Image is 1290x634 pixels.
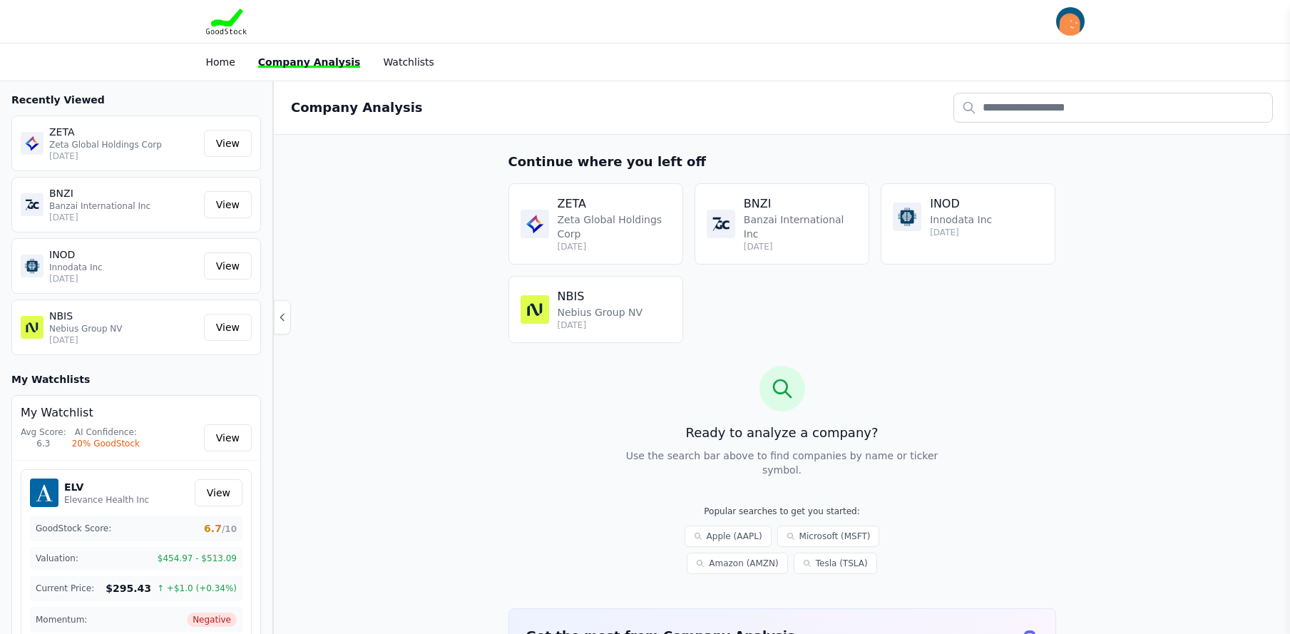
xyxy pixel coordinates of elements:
[508,152,1056,172] h3: Continue where you left off
[49,309,198,323] p: NBIS
[49,334,198,346] p: [DATE]
[36,583,94,594] span: Current Price:
[36,523,111,534] span: GoodStock Score:
[106,581,151,595] span: $295.43
[49,212,198,223] p: [DATE]
[49,323,198,334] p: Nebius Group NV
[206,9,247,34] img: Goodstock Logo
[49,200,198,212] p: Banzai International Inc
[204,314,252,341] a: View
[49,125,198,139] p: ZETA
[695,183,869,265] a: BNZI BNZI Banzai International Inc [DATE]
[204,130,252,157] a: View
[11,372,90,387] h3: My Watchlists
[744,195,857,213] h4: BNZI
[49,186,198,200] p: BNZI
[36,553,78,564] span: Valuation:
[64,480,149,494] h5: ELV
[558,195,671,213] h4: ZETA
[72,438,140,449] div: 20% GoodStock
[258,56,361,68] a: Company Analysis
[685,526,772,547] a: Apple (AAPL)
[30,479,58,507] img: ELV
[521,295,549,324] img: NBIS
[707,210,735,238] img: BNZI
[744,213,857,241] p: Banzai International Inc
[1056,7,1085,36] img: invitee
[157,583,237,594] span: ↑ +$1.0 (+0.34%)
[521,210,549,238] img: ZETA
[21,404,252,421] h4: My Watchlist
[49,247,198,262] p: INOD
[558,213,671,241] p: Zeta Global Holdings Corp
[383,56,434,68] a: Watchlists
[206,56,235,68] a: Home
[21,316,43,339] img: NBIS
[64,494,149,506] p: Elevance Health Inc
[558,288,643,305] h4: NBIS
[794,553,877,574] a: Tesla (TSLA)
[21,426,66,438] div: Avg Score:
[195,479,242,506] a: View
[893,203,921,231] img: INOD
[21,255,43,277] img: INOD
[744,241,857,252] p: [DATE]
[49,262,198,273] p: Innodata Inc
[881,183,1055,265] a: INOD INOD Innodata Inc [DATE]
[558,241,671,252] p: [DATE]
[204,191,252,218] a: View
[72,426,140,438] div: AI Confidence:
[204,424,252,451] a: View
[558,319,643,331] p: [DATE]
[158,553,237,564] span: $454.97 - $513.09
[930,227,992,238] p: [DATE]
[21,193,43,216] img: BNZI
[508,183,683,265] a: ZETA ZETA Zeta Global Holdings Corp [DATE]
[558,305,643,319] p: Nebius Group NV
[930,195,992,213] h4: INOD
[204,521,237,536] span: 6.7
[222,524,237,534] span: /10
[21,438,66,449] div: 6.3
[291,98,423,118] h2: Company Analysis
[687,553,787,574] a: Amazon (AMZN)
[187,613,237,627] span: Negative
[508,276,683,343] a: NBIS NBIS Nebius Group NV [DATE]
[777,526,880,547] a: Microsoft (MSFT)
[623,449,942,477] p: Use the search bar above to find companies by name or ticker symbol.
[508,423,1056,443] h3: Ready to analyze a company?
[634,506,931,517] p: Popular searches to get you started:
[36,614,87,625] span: Momentum:
[11,93,261,107] h3: Recently Viewed
[49,273,198,285] p: [DATE]
[930,213,992,227] p: Innodata Inc
[49,150,198,162] p: [DATE]
[21,132,43,155] img: ZETA
[49,139,198,150] p: Zeta Global Holdings Corp
[204,252,252,280] a: View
